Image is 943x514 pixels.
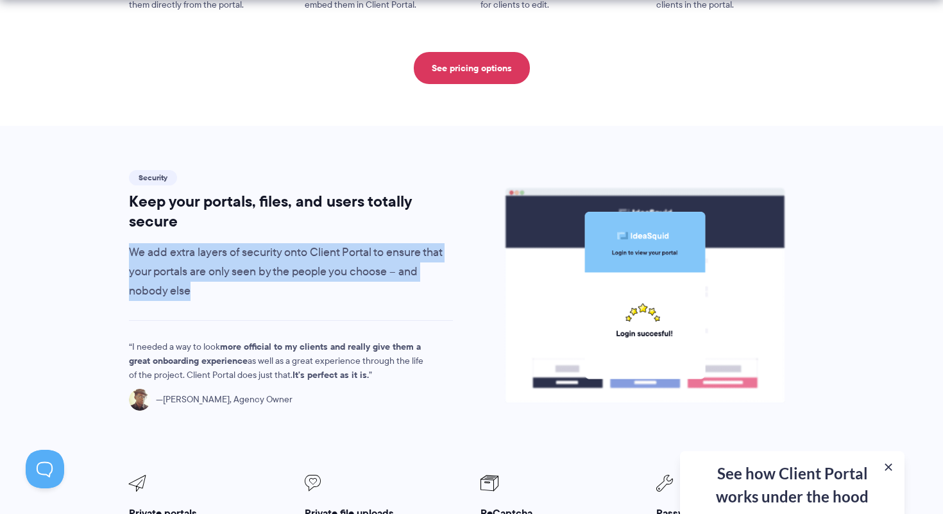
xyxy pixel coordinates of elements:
h2: Keep your portals, files, and users totally secure [129,192,453,230]
strong: It's perfect as it is. [293,368,369,382]
iframe: Toggle Customer Support [26,450,64,488]
strong: more official to my clients and really give them a great onboarding experience [129,339,421,368]
p: I needed a way to look as well as a great experience through the life of the project. Client Port... [129,340,430,382]
a: See pricing options [414,52,530,84]
span: Security [129,170,177,185]
span: [PERSON_NAME], Agency Owner [156,393,293,407]
p: We add extra layers of security onto Client Portal to ensure that your portals are only seen by t... [129,243,453,301]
